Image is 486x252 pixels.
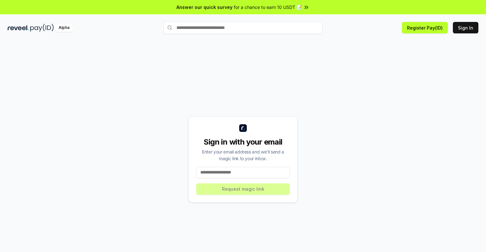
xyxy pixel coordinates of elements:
img: logo_small [239,124,247,132]
img: reveel_dark [8,24,29,32]
div: Enter your email address and we’ll send a magic link to your inbox. [196,148,290,162]
button: Register Pay(ID) [402,22,448,33]
img: pay_id [30,24,54,32]
div: Sign in with your email [196,137,290,147]
div: Alpha [55,24,73,32]
span: Answer our quick survey [176,4,232,10]
button: Sign In [453,22,478,33]
span: for a chance to earn 10 USDT 📝 [234,4,302,10]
